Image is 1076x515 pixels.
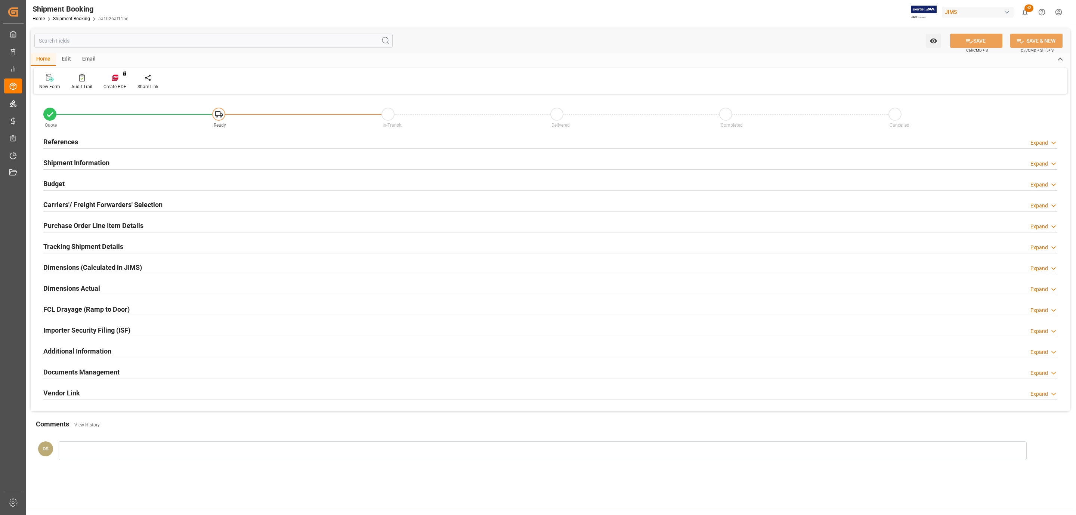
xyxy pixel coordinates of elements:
div: Expand [1030,286,1048,293]
div: Expand [1030,139,1048,147]
div: Share Link [137,83,158,90]
a: Home [33,16,45,21]
h2: Comments [36,419,69,429]
div: Edit [56,53,77,66]
div: Expand [1030,160,1048,168]
div: Expand [1030,265,1048,272]
div: Email [77,53,101,66]
button: open menu [926,34,941,48]
h2: Documents Management [43,367,120,377]
h2: Budget [43,179,65,189]
div: JIMS [942,7,1014,18]
button: JIMS [942,5,1017,19]
button: SAVE [950,34,1002,48]
div: Audit Trail [71,83,92,90]
a: Shipment Booking [53,16,90,21]
h2: Dimensions (Calculated in JIMS) [43,262,142,272]
h2: Purchase Order Line Item Details [43,221,143,231]
button: SAVE & NEW [1010,34,1063,48]
span: In-Transit [383,123,402,128]
span: Completed [721,123,743,128]
h2: Vendor Link [43,388,80,398]
div: Expand [1030,181,1048,189]
img: Exertis%20JAM%20-%20Email%20Logo.jpg_1722504956.jpg [911,6,937,19]
h2: Dimensions Actual [43,283,100,293]
a: View History [74,422,100,428]
div: Expand [1030,223,1048,231]
span: Ready [214,123,226,128]
h2: References [43,137,78,147]
span: Ctrl/CMD + S [966,47,988,53]
div: Expand [1030,327,1048,335]
h2: FCL Drayage (Ramp to Door) [43,304,130,314]
input: Search Fields [34,34,393,48]
div: Expand [1030,306,1048,314]
h2: Importer Security Filing (ISF) [43,325,130,335]
div: Expand [1030,369,1048,377]
div: Home [31,53,56,66]
span: Ctrl/CMD + Shift + S [1021,47,1054,53]
h2: Additional Information [43,346,111,356]
button: Help Center [1033,4,1050,21]
span: Cancelled [890,123,909,128]
span: Delivered [551,123,570,128]
div: Expand [1030,244,1048,252]
span: 42 [1024,4,1033,12]
div: New Form [39,83,60,90]
div: Expand [1030,202,1048,210]
h2: Carriers'/ Freight Forwarders' Selection [43,200,163,210]
span: DS [43,446,49,451]
h2: Tracking Shipment Details [43,241,123,252]
div: Shipment Booking [33,3,128,15]
div: Expand [1030,348,1048,356]
h2: Shipment Information [43,158,109,168]
div: Expand [1030,390,1048,398]
button: show 42 new notifications [1017,4,1033,21]
span: Quote [45,123,57,128]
